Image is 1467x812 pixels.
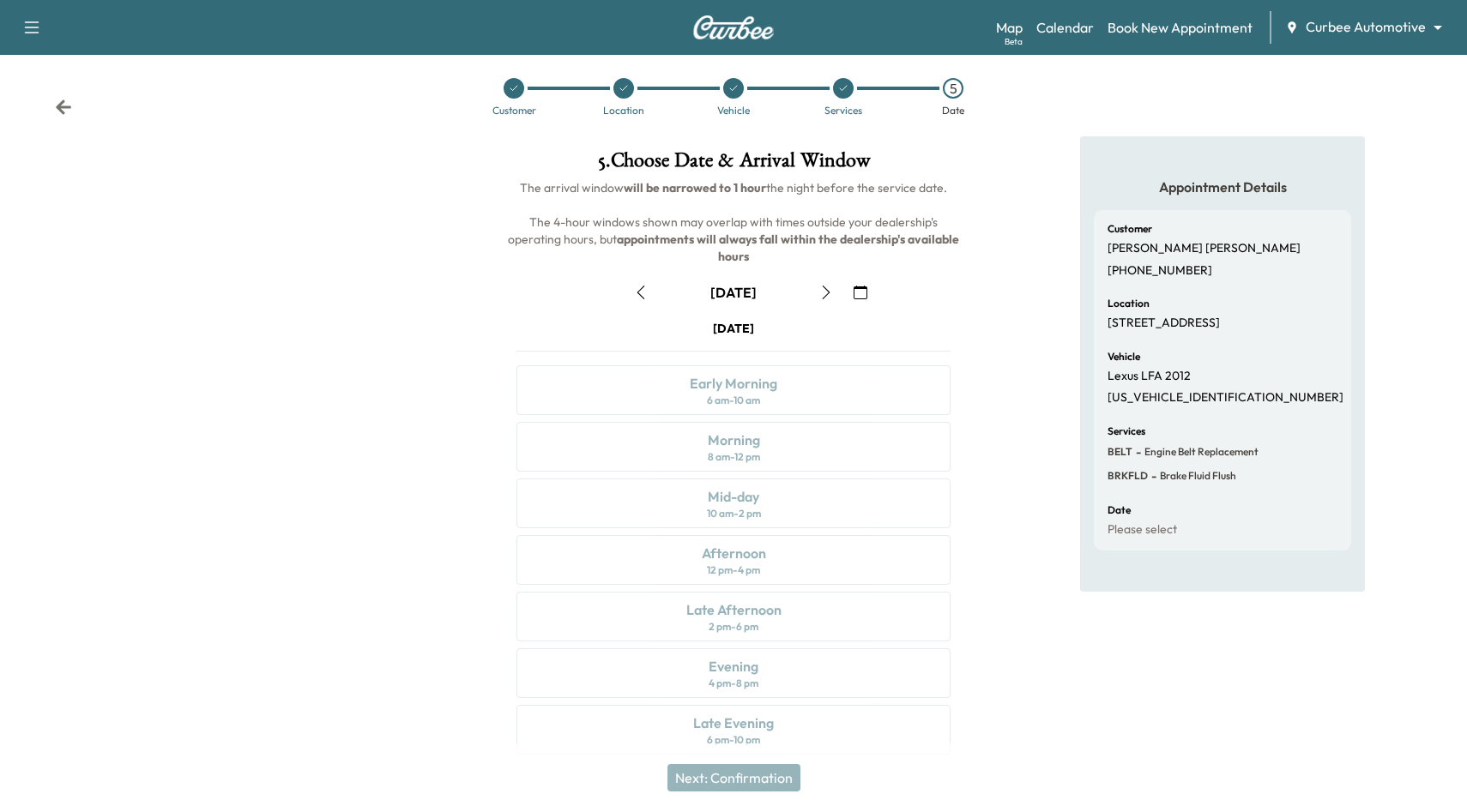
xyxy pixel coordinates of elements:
[1108,17,1253,38] a: Book New Appointment
[624,180,766,195] b: will be narrowed to 1 hour
[503,150,964,179] h1: 5 . Choose Date & Arrival Window
[713,320,754,337] div: [DATE]
[1108,445,1132,459] span: BELT
[1108,426,1145,436] h6: Services
[1036,17,1094,38] a: Calendar
[942,105,964,116] div: Date
[492,105,536,116] div: Customer
[996,17,1023,38] a: MapBeta
[710,283,757,302] div: [DATE]
[1108,316,1220,331] p: [STREET_ADDRESS]
[1108,522,1177,538] p: Please select
[692,15,775,39] img: Curbee Logo
[1132,443,1141,460] span: -
[617,232,962,264] b: appointments will always fall within the dealership's available hours
[1141,445,1259,459] span: Engine Belt Replacement
[508,180,962,264] span: The arrival window the night before the service date. The 4-hour windows shown may overlap with t...
[1005,35,1023,48] div: Beta
[1108,469,1148,483] span: BRKFLD
[55,99,72,116] div: Back
[1108,505,1131,515] h6: Date
[1108,352,1140,362] h6: Vehicle
[943,78,963,99] div: 5
[824,105,862,116] div: Services
[1108,224,1152,234] h6: Customer
[1108,390,1343,406] p: [US_VEHICLE_IDENTIFICATION_NUMBER]
[1108,263,1212,279] p: [PHONE_NUMBER]
[603,105,644,116] div: Location
[717,105,750,116] div: Vehicle
[1108,298,1150,309] h6: Location
[1148,467,1156,484] span: -
[1156,469,1236,483] span: Brake Fluid Flush
[1094,177,1351,196] h5: Appointment Details
[1108,241,1301,256] p: [PERSON_NAME] [PERSON_NAME]
[1306,17,1426,37] span: Curbee Automotive
[1108,369,1191,384] p: Lexus LFA 2012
